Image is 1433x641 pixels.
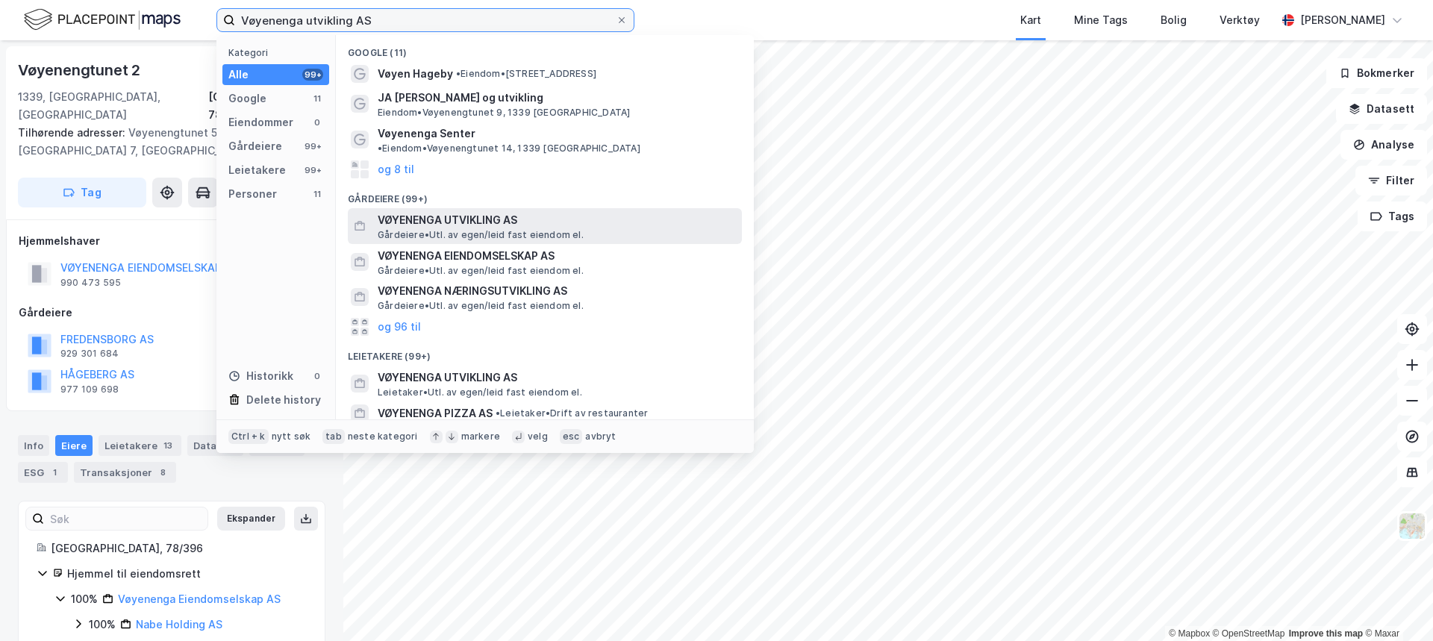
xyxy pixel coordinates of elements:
[378,387,582,398] span: Leietaker • Utl. av egen/leid fast eiendom el.
[228,367,293,385] div: Historikk
[378,369,736,387] span: VØYENENGA UTVIKLING AS
[18,124,313,160] div: Vøyenengtunet 5, [GEOGRAPHIC_DATA] 7, [GEOGRAPHIC_DATA] 9
[246,391,321,409] div: Delete history
[311,188,323,200] div: 11
[24,7,181,33] img: logo.f888ab2527a4732fd821a326f86c7f29.svg
[496,407,648,419] span: Leietaker • Drift av restauranter
[51,540,307,557] div: [GEOGRAPHIC_DATA], 78/396
[1358,201,1427,231] button: Tags
[496,407,500,419] span: •
[302,140,323,152] div: 99+
[1358,569,1433,641] iframe: Chat Widget
[1398,512,1426,540] img: Z
[44,507,207,530] input: Søk
[228,185,277,203] div: Personer
[378,211,736,229] span: VØYENENGA UTVIKLING AS
[378,300,584,312] span: Gårdeiere • Utl. av egen/leid fast eiendom el.
[1213,628,1285,639] a: OpenStreetMap
[187,435,243,456] div: Datasett
[378,160,414,178] button: og 8 til
[336,339,754,366] div: Leietakere (99+)
[378,318,421,336] button: og 96 til
[18,126,128,139] span: Tilhørende adresser:
[1169,628,1210,639] a: Mapbox
[217,507,285,531] button: Ekspander
[228,66,249,84] div: Alle
[1289,628,1363,639] a: Improve this map
[19,304,325,322] div: Gårdeiere
[228,429,269,444] div: Ctrl + k
[378,125,475,143] span: Vøyenenga Senter
[311,93,323,104] div: 11
[89,616,116,634] div: 100%
[18,58,143,82] div: Vøyenengtunet 2
[160,438,175,453] div: 13
[1300,11,1385,29] div: [PERSON_NAME]
[378,229,584,241] span: Gårdeiere • Utl. av egen/leid fast eiendom el.
[456,68,461,79] span: •
[528,431,548,443] div: velg
[336,181,754,208] div: Gårdeiere (99+)
[322,429,345,444] div: tab
[55,435,93,456] div: Eiere
[1220,11,1260,29] div: Verktøy
[378,143,640,154] span: Eiendom • Vøyenengtunet 14, 1339 [GEOGRAPHIC_DATA]
[311,116,323,128] div: 0
[228,90,266,107] div: Google
[378,89,736,107] span: JA [PERSON_NAME] og utvikling
[378,65,453,83] span: Vøyen Hageby
[378,282,736,300] span: VØYENENGA NÆRINGSUTVIKLING AS
[348,431,418,443] div: neste kategori
[1074,11,1128,29] div: Mine Tags
[378,247,736,265] span: VØYENENGA EIENDOMSELSKAP AS
[74,462,176,483] div: Transaksjoner
[228,161,286,179] div: Leietakere
[1161,11,1187,29] div: Bolig
[99,435,181,456] div: Leietakere
[560,429,583,444] div: esc
[228,137,282,155] div: Gårdeiere
[336,35,754,62] div: Google (11)
[18,435,49,456] div: Info
[302,69,323,81] div: 99+
[378,143,382,154] span: •
[18,462,68,483] div: ESG
[585,431,616,443] div: avbryt
[1326,58,1427,88] button: Bokmerker
[302,164,323,176] div: 99+
[60,384,119,395] div: 977 109 698
[272,431,311,443] div: nytt søk
[208,88,325,124] div: [GEOGRAPHIC_DATA], 78/396
[378,265,584,277] span: Gårdeiere • Utl. av egen/leid fast eiendom el.
[456,68,596,80] span: Eiendom • [STREET_ADDRESS]
[235,9,616,31] input: Søk på adresse, matrikkel, gårdeiere, leietakere eller personer
[18,178,146,207] button: Tag
[71,590,98,608] div: 100%
[47,465,62,480] div: 1
[60,348,119,360] div: 929 301 684
[1336,94,1427,124] button: Datasett
[118,592,281,605] a: Vøyenenga Eiendomselskap AS
[18,88,208,124] div: 1339, [GEOGRAPHIC_DATA], [GEOGRAPHIC_DATA]
[60,277,121,289] div: 990 473 595
[228,47,329,58] div: Kategori
[1355,166,1427,196] button: Filter
[461,431,500,443] div: markere
[155,465,170,480] div: 8
[228,113,293,131] div: Eiendommer
[1020,11,1041,29] div: Kart
[1340,130,1427,160] button: Analyse
[67,565,307,583] div: Hjemmel til eiendomsrett
[311,370,323,382] div: 0
[19,232,325,250] div: Hjemmelshaver
[136,618,222,631] a: Nabe Holding AS
[378,404,493,422] span: VØYENENGA PIZZA AS
[378,107,630,119] span: Eiendom • Vøyenengtunet 9, 1339 [GEOGRAPHIC_DATA]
